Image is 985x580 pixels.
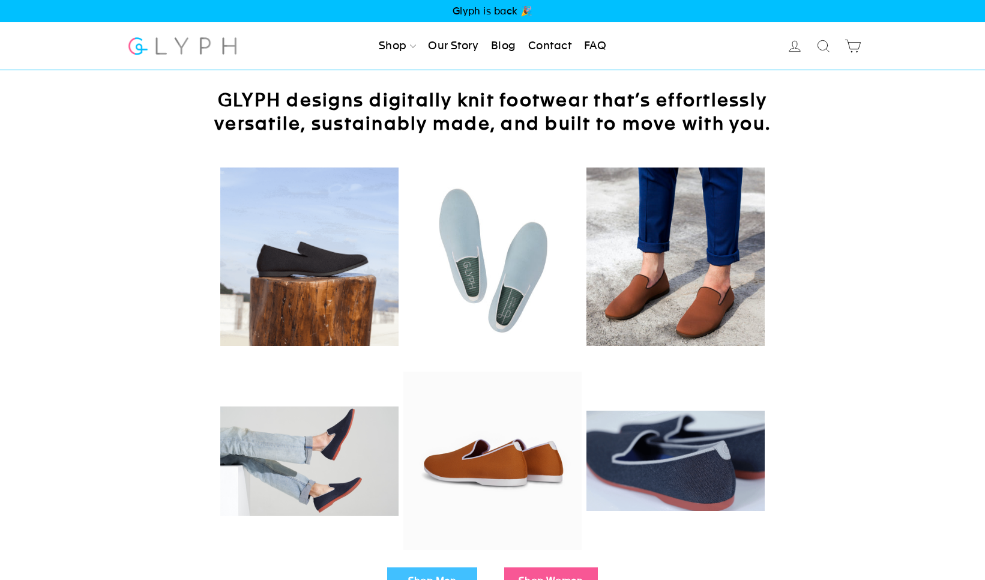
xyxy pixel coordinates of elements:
img: Glyph [127,30,239,62]
a: FAQ [579,33,611,59]
a: Shop [374,33,421,59]
a: Contact [523,33,576,59]
a: Blog [486,33,521,59]
h2: GLYPH designs digitally knit footwear that’s effortlessly versatile, sustainably made, and built ... [193,88,793,135]
a: Our Story [423,33,483,59]
ul: Primary [374,33,611,59]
